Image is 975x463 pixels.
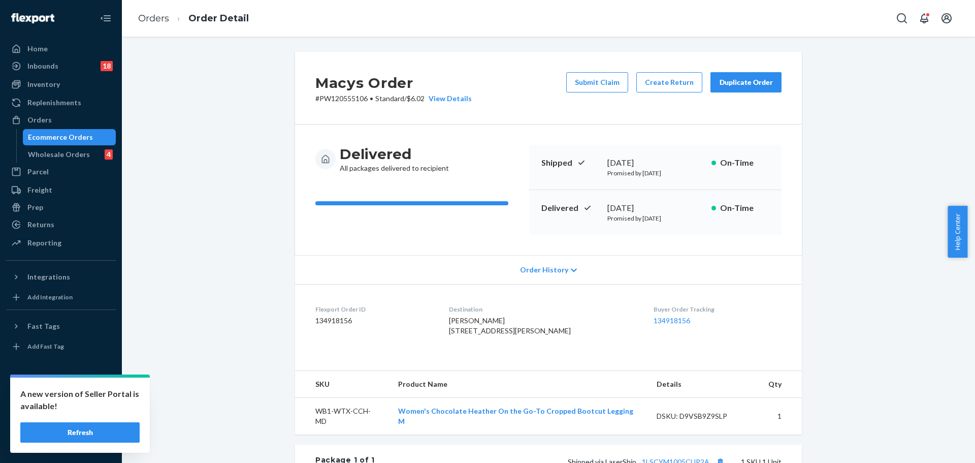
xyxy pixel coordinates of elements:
a: Ecommerce Orders [23,129,116,145]
button: Open Search Box [892,8,912,28]
a: Returns [6,217,116,233]
a: Replenishments [6,95,116,111]
p: On-Time [720,202,769,214]
p: On-Time [720,157,769,169]
div: Parcel [27,167,49,177]
a: Women's Chocolate Heather On the Go-To Cropped Bootcut Legging M [398,407,633,425]
button: Duplicate Order [710,72,782,92]
span: [PERSON_NAME] [STREET_ADDRESS][PERSON_NAME] [449,316,571,335]
div: Duplicate Order [719,77,773,87]
button: Submit Claim [566,72,628,92]
div: Fast Tags [27,321,60,331]
a: Orders [138,13,169,24]
p: A new version of Seller Portal is available! [20,388,140,412]
span: Order History [520,265,568,275]
span: Standard [375,94,404,103]
a: Wholesale Orders4 [23,146,116,163]
dt: Destination [449,305,638,314]
dt: Buyer Order Tracking [654,305,782,314]
div: All packages delivered to recipient [340,145,449,173]
a: Freight [6,182,116,198]
th: Product Name [390,371,649,398]
a: Add Fast Tag [6,338,116,355]
a: Home [6,41,116,57]
button: Give Feedback [6,435,116,451]
a: Parcel [6,164,116,180]
div: [DATE] [607,202,703,214]
a: Help Center [6,417,116,434]
a: Inventory [6,76,116,92]
div: DSKU: D9VSB9Z9SLP [657,411,752,421]
button: Close Navigation [95,8,116,28]
img: Flexport logo [11,13,54,23]
a: Reporting [6,235,116,251]
div: Ecommerce Orders [28,132,93,142]
div: Wholesale Orders [28,149,90,160]
dt: Flexport Order ID [315,305,433,314]
div: 18 [101,61,113,71]
a: Settings [6,383,116,399]
a: Order Detail [188,13,249,24]
button: Fast Tags [6,318,116,334]
h2: Macys Order [315,72,472,94]
a: Talk to Support [6,400,116,416]
button: Integrations [6,269,116,285]
div: Returns [27,220,54,230]
div: 4 [105,149,113,160]
th: Details [648,371,760,398]
div: Add Fast Tag [27,342,64,351]
div: Integrations [27,272,70,282]
p: Promised by [DATE] [607,214,703,223]
div: Reporting [27,238,61,248]
p: # PW120555106 / $6.02 [315,94,472,104]
button: View Details [425,94,472,104]
p: Promised by [DATE] [607,169,703,177]
div: Replenishments [27,98,81,108]
div: Orders [27,115,52,125]
button: Help Center [948,206,967,258]
th: SKU [295,371,390,398]
a: Add Integration [6,289,116,305]
ol: breadcrumbs [130,4,257,34]
a: 134918156 [654,316,690,325]
a: Inbounds18 [6,58,116,74]
div: Inventory [27,79,60,89]
td: 1 [760,398,802,435]
button: Create Return [636,72,702,92]
p: Shipped [541,157,599,169]
a: Orders [6,112,116,128]
td: WB1-WTX-CCH-MD [295,398,390,435]
dd: 134918156 [315,316,433,326]
th: Qty [760,371,802,398]
a: Prep [6,199,116,215]
button: Open notifications [914,8,934,28]
p: Delivered [541,202,599,214]
span: • [370,94,373,103]
button: Open account menu [936,8,957,28]
div: Freight [27,185,52,195]
div: Add Integration [27,293,73,301]
button: Refresh [20,422,140,443]
div: Prep [27,202,43,212]
div: Home [27,44,48,54]
h3: Delivered [340,145,449,163]
div: Inbounds [27,61,58,71]
div: [DATE] [607,157,703,169]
